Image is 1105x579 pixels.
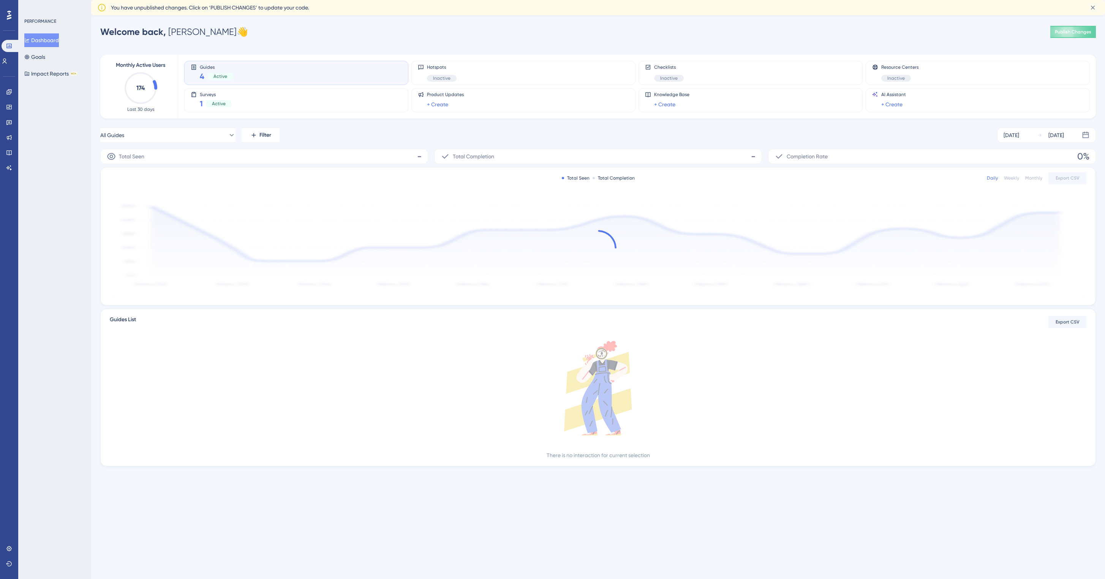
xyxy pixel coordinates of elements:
[100,26,166,37] span: Welcome back,
[1004,131,1019,140] div: [DATE]
[787,152,828,161] span: Completion Rate
[881,100,903,109] a: + Create
[242,128,280,143] button: Filter
[751,150,756,162] span: -
[1048,131,1064,140] div: [DATE]
[453,152,494,161] span: Total Completion
[547,451,650,460] div: There is no interaction for current selection
[70,72,77,76] div: BETA
[100,26,248,38] div: [PERSON_NAME] 👋
[887,75,905,81] span: Inactive
[1055,29,1091,35] span: Publish Changes
[427,92,464,98] span: Product Updates
[1025,175,1042,181] div: Monthly
[100,128,236,143] button: All Guides
[562,175,590,181] div: Total Seen
[417,150,422,162] span: -
[111,3,309,12] span: You have unpublished changes. Click on ‘PUBLISH CHANGES’ to update your code.
[24,33,59,47] button: Dashboard
[433,75,451,81] span: Inactive
[1077,150,1089,162] span: 0%
[654,100,675,109] a: + Create
[1056,319,1080,325] span: Export CSV
[136,84,145,92] text: 174
[987,175,998,181] div: Daily
[200,71,204,82] span: 4
[200,92,232,97] span: Surveys
[1050,26,1096,38] button: Publish Changes
[1048,316,1086,328] button: Export CSV
[24,50,45,64] button: Goals
[213,73,227,79] span: Active
[427,64,457,70] span: Hotspots
[116,61,165,70] span: Monthly Active Users
[660,75,678,81] span: Inactive
[200,98,203,109] span: 1
[654,92,689,98] span: Knowledge Base
[24,67,77,80] button: Impact ReportsBETA
[1048,172,1086,184] button: Export CSV
[1004,175,1019,181] div: Weekly
[881,64,918,70] span: Resource Centers
[110,315,136,329] span: Guides List
[212,101,226,107] span: Active
[881,92,906,98] span: AI Assistant
[654,64,684,70] span: Checklists
[200,64,233,69] span: Guides
[24,18,56,24] div: PERFORMANCE
[1056,175,1080,181] span: Export CSV
[427,100,448,109] a: + Create
[259,131,271,140] span: Filter
[127,106,154,112] span: Last 30 days
[119,152,144,161] span: Total Seen
[100,131,124,140] span: All Guides
[593,175,635,181] div: Total Completion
